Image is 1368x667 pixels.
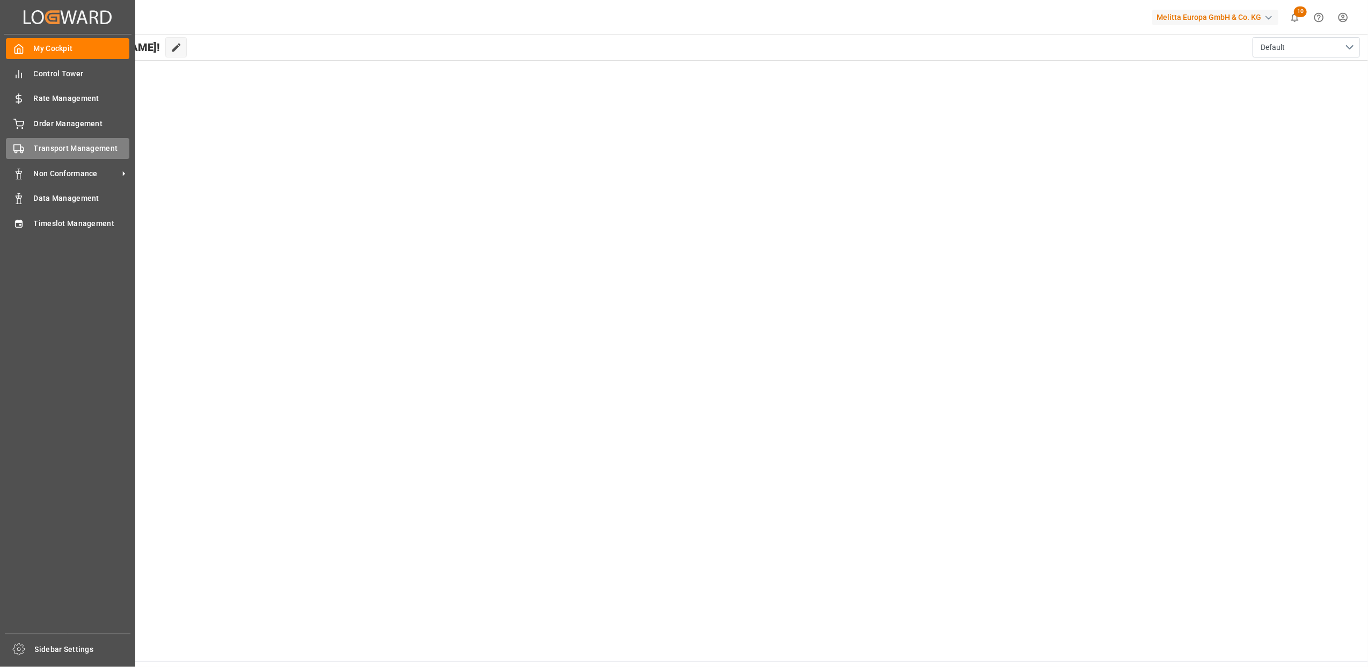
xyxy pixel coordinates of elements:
[34,143,130,154] span: Transport Management
[34,193,130,204] span: Data Management
[6,213,129,234] a: Timeslot Management
[34,43,130,54] span: My Cockpit
[35,644,131,655] span: Sidebar Settings
[1294,6,1307,17] span: 10
[34,118,130,129] span: Order Management
[34,93,130,104] span: Rate Management
[6,38,129,59] a: My Cockpit
[6,63,129,84] a: Control Tower
[6,138,129,159] a: Transport Management
[34,68,130,79] span: Control Tower
[1253,37,1360,57] button: open menu
[1307,5,1331,30] button: Help Center
[1261,42,1285,53] span: Default
[1283,5,1307,30] button: show 10 new notifications
[6,188,129,209] a: Data Management
[34,218,130,229] span: Timeslot Management
[6,113,129,134] a: Order Management
[1152,10,1278,25] div: Melitta Europa GmbH & Co. KG
[6,88,129,109] a: Rate Management
[1152,7,1283,27] button: Melitta Europa GmbH & Co. KG
[34,168,119,179] span: Non Conformance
